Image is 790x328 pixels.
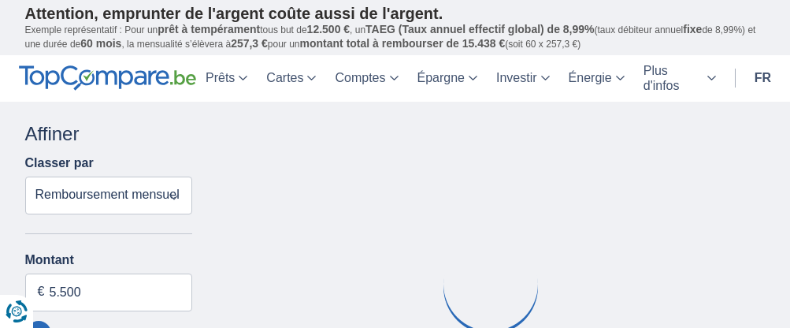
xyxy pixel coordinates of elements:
img: TopCompare [19,65,196,91]
a: fr [745,55,781,102]
a: Épargne [408,55,488,102]
span: fixe [683,23,702,35]
p: Attention, emprunter de l'argent coûte aussi de l'argent. [25,4,766,23]
a: Investir [487,55,559,102]
span: 12.500 € [307,23,350,35]
a: Plus d'infos [634,55,725,102]
a: Cartes [257,55,325,102]
a: Prêts [196,55,257,102]
label: Classer par [25,156,94,170]
div: Affiner [25,121,193,147]
a: Comptes [325,55,407,102]
span: 60 mois [80,37,121,50]
span: TAEG (Taux annuel effectif global) de 8,99% [365,23,594,35]
label: Montant [25,253,193,267]
span: montant total à rembourser de 15.438 € [300,37,506,50]
p: Exemple représentatif : Pour un tous but de , un (taux débiteur annuel de 8,99%) et une durée de ... [25,23,766,51]
span: € [38,283,45,301]
span: prêt à tempérament [158,23,260,35]
a: Énergie [559,55,634,102]
span: 257,3 € [231,37,268,50]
